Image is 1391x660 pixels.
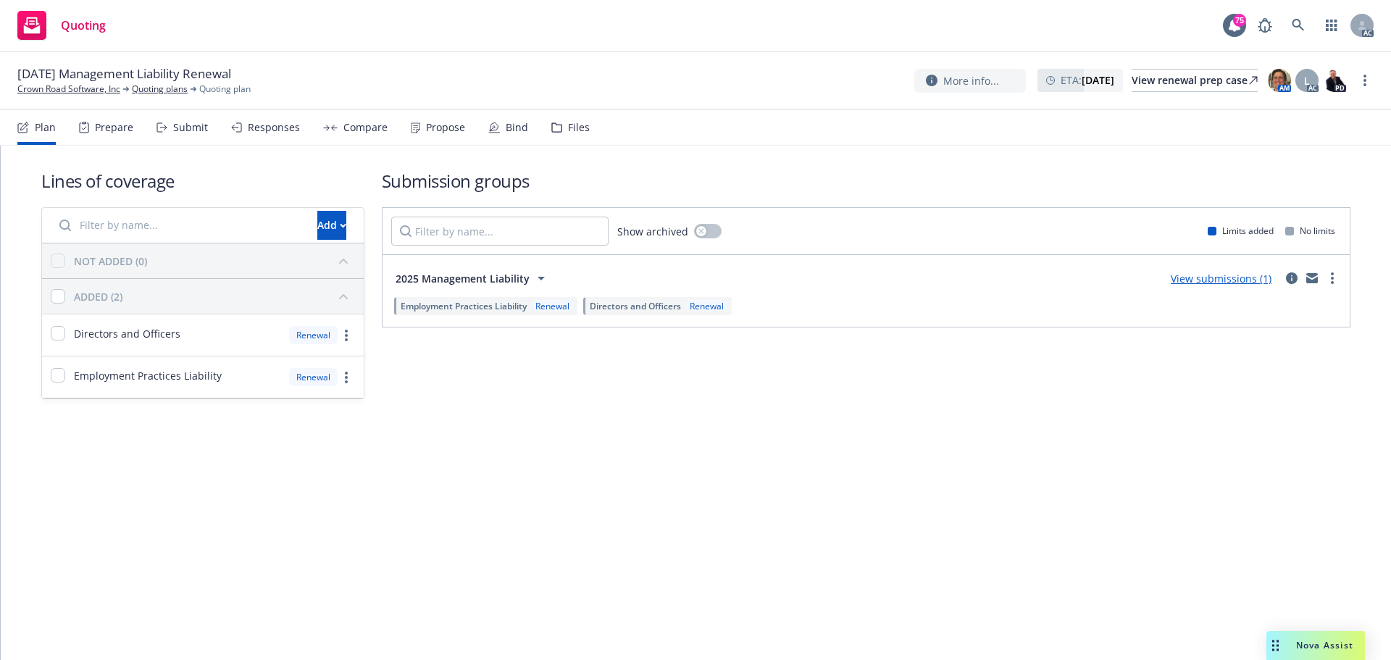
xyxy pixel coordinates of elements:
[426,122,465,133] div: Propose
[1284,11,1313,40] a: Search
[1171,272,1271,285] a: View submissions (1)
[74,289,122,304] div: ADDED (2)
[1356,72,1374,89] a: more
[17,65,231,83] span: [DATE] Management Liability Renewal
[401,300,527,312] span: Employment Practices Liability
[1266,631,1285,660] div: Drag to move
[590,300,681,312] span: Directors and Officers
[1324,270,1341,287] a: more
[1266,631,1365,660] button: Nova Assist
[1303,270,1321,287] a: mail
[317,212,346,239] div: Add
[391,264,554,293] button: 2025 Management Liability
[74,326,180,341] span: Directors and Officers
[382,169,1350,193] h1: Submission groups
[343,122,388,133] div: Compare
[95,122,133,133] div: Prepare
[61,20,106,31] span: Quoting
[1208,225,1274,237] div: Limits added
[74,285,355,308] button: ADDED (2)
[132,83,188,96] a: Quoting plans
[289,368,338,386] div: Renewal
[74,368,222,383] span: Employment Practices Liability
[396,271,530,286] span: 2025 Management Liability
[943,73,999,88] span: More info...
[391,217,609,246] input: Filter by name...
[74,254,147,269] div: NOT ADDED (0)
[617,224,688,239] span: Show archived
[914,69,1026,93] button: More info...
[687,300,727,312] div: Renewal
[1317,11,1346,40] a: Switch app
[532,300,572,312] div: Renewal
[1285,225,1335,237] div: No limits
[51,211,309,240] input: Filter by name...
[317,211,346,240] button: Add
[12,5,112,46] a: Quoting
[74,249,355,272] button: NOT ADDED (0)
[338,369,355,386] a: more
[1082,73,1114,87] strong: [DATE]
[506,122,528,133] div: Bind
[248,122,300,133] div: Responses
[289,326,338,344] div: Renewal
[1283,270,1300,287] a: circleInformation
[1250,11,1279,40] a: Report a Bug
[1268,69,1291,92] img: photo
[199,83,251,96] span: Quoting plan
[173,122,208,133] div: Submit
[1061,72,1114,88] span: ETA :
[1132,70,1258,91] div: View renewal prep case
[1233,14,1246,27] div: 75
[1304,73,1310,88] span: L
[41,169,364,193] h1: Lines of coverage
[338,327,355,344] a: more
[1323,69,1346,92] img: photo
[568,122,590,133] div: Files
[17,83,120,96] a: Crown Road Software, Inc
[1296,639,1353,651] span: Nova Assist
[1132,69,1258,92] a: View renewal prep case
[35,122,56,133] div: Plan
